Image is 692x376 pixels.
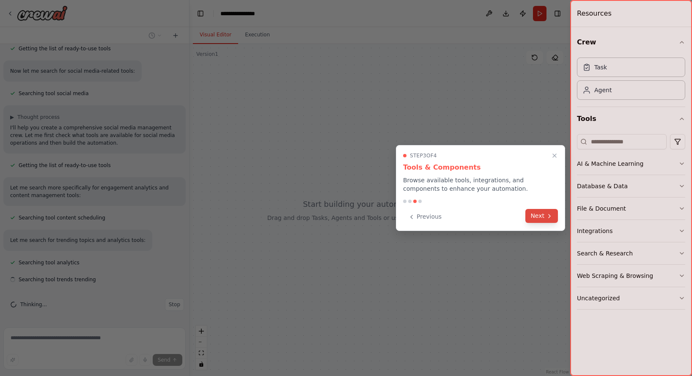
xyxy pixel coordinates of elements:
p: Browse available tools, integrations, and components to enhance your automation. [403,176,558,193]
h3: Tools & Components [403,162,558,173]
button: Previous [403,210,447,224]
span: Step 3 of 4 [410,152,437,159]
button: Hide left sidebar [195,8,206,19]
button: Next [525,209,558,223]
button: Close walkthrough [549,151,560,161]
